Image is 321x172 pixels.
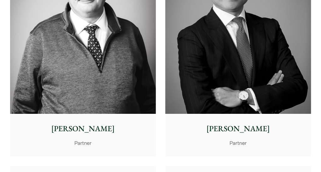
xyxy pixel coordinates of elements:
p: [PERSON_NAME] [170,123,306,135]
p: [PERSON_NAME] [15,123,151,135]
p: Partner [170,139,306,147]
p: Partner [15,139,151,147]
